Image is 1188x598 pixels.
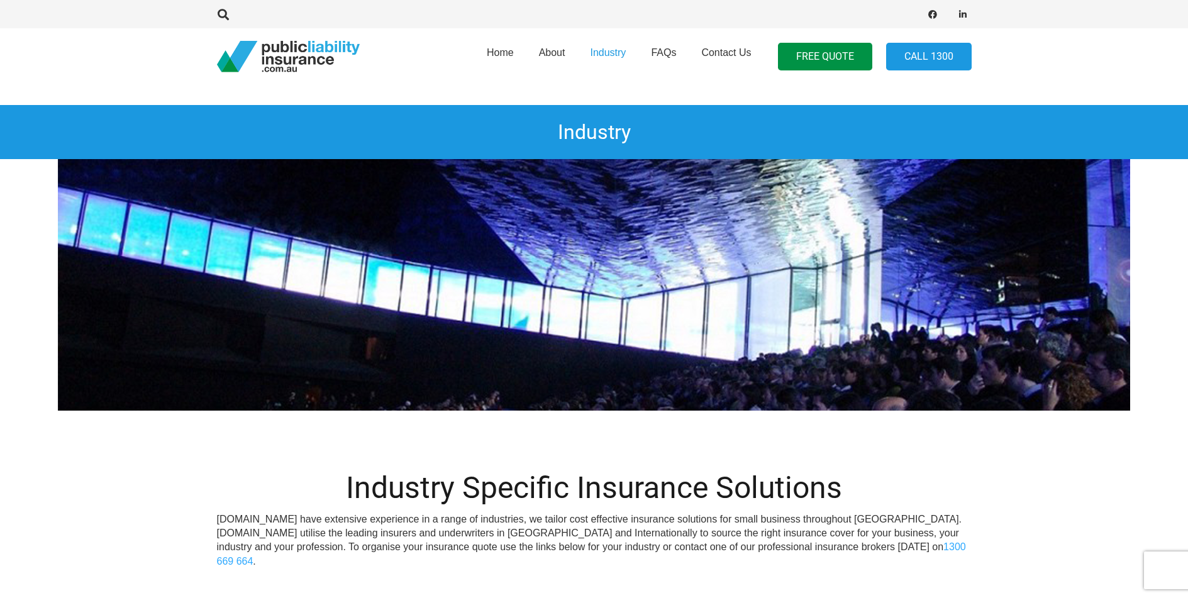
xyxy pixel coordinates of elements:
[886,43,972,71] a: Call 1300
[526,25,578,89] a: About
[577,25,638,89] a: Industry
[954,6,972,23] a: LinkedIn
[651,47,676,58] span: FAQs
[211,9,236,20] a: Search
[638,25,689,89] a: FAQs
[539,47,565,58] span: About
[217,512,972,569] p: [DOMAIN_NAME] have extensive experience in a range of industries, we tailor cost effective insura...
[217,541,966,566] a: 1300 669 664
[590,47,626,58] span: Industry
[58,159,1130,411] img: Industry Specific Insurance Solutions
[487,47,514,58] span: Home
[924,6,941,23] a: Facebook
[474,25,526,89] a: Home
[217,470,972,506] h1: Industry Specific Insurance Solutions
[217,41,360,72] a: pli_logotransparent
[701,47,751,58] span: Contact Us
[778,43,872,71] a: FREE QUOTE
[689,25,763,89] a: Contact Us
